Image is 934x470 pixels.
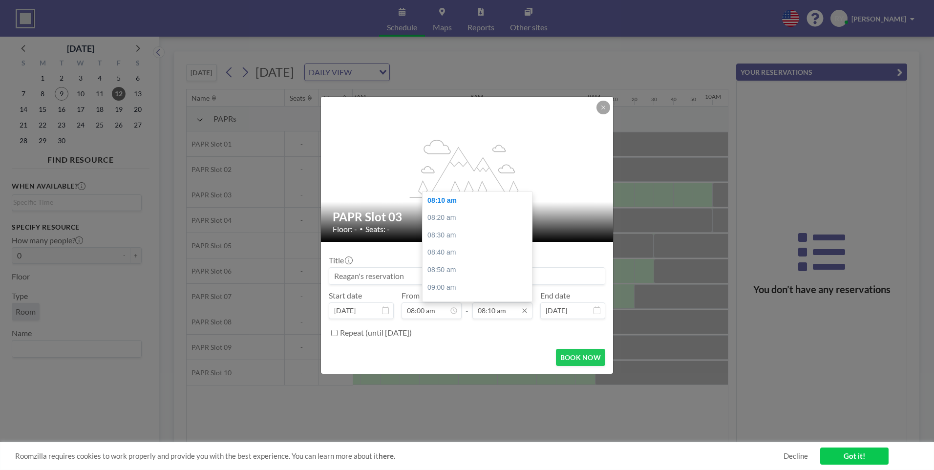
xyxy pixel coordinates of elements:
[784,451,808,461] a: Decline
[423,279,537,297] div: 09:00 am
[466,294,468,316] span: -
[15,451,784,461] span: Roomzilla requires cookies to work properly and provide you with the best experience. You can lea...
[423,261,537,279] div: 08:50 am
[365,224,390,234] span: Seats: -
[360,225,363,233] span: •
[402,291,420,300] label: From
[423,209,537,227] div: 08:20 am
[540,291,570,300] label: End date
[423,227,537,244] div: 08:30 am
[820,448,889,465] a: Got it!
[329,291,362,300] label: Start date
[423,244,537,261] div: 08:40 am
[556,349,605,366] button: BOOK NOW
[329,256,352,265] label: Title
[423,296,537,314] div: 09:10 am
[333,210,602,224] h2: PAPR Slot 03
[423,192,537,210] div: 08:10 am
[329,268,605,284] input: Reagan's reservation
[379,451,395,460] a: here.
[340,328,412,338] label: Repeat (until [DATE])
[333,224,357,234] span: Floor: -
